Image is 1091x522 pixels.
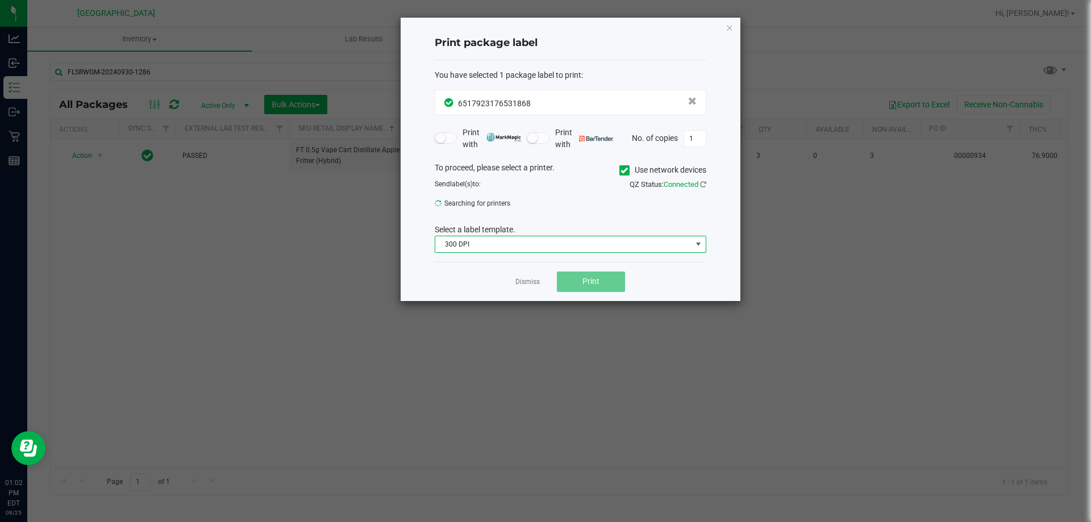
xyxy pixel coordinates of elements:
span: Send to: [435,180,481,188]
span: 300 DPI [435,236,692,252]
div: To proceed, please select a printer. [426,162,715,179]
span: In Sync [444,97,455,108]
span: Print with [463,127,521,151]
img: bartender.png [579,136,614,141]
span: QZ Status: [630,180,706,189]
a: Dismiss [515,277,540,287]
label: Use network devices [619,164,706,176]
span: label(s) [450,180,473,188]
img: mark_magic_cybra.png [486,133,521,141]
div: : [435,69,706,81]
span: Print [582,277,599,286]
span: Print with [555,127,614,151]
iframe: Resource center [11,431,45,465]
span: 6517923176531868 [458,99,531,108]
h4: Print package label [435,36,706,51]
span: No. of copies [632,133,678,142]
button: Print [557,272,625,292]
div: Select a label template. [426,224,715,236]
span: Searching for printers [435,195,562,212]
span: Connected [664,180,698,189]
span: You have selected 1 package label to print [435,70,581,80]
